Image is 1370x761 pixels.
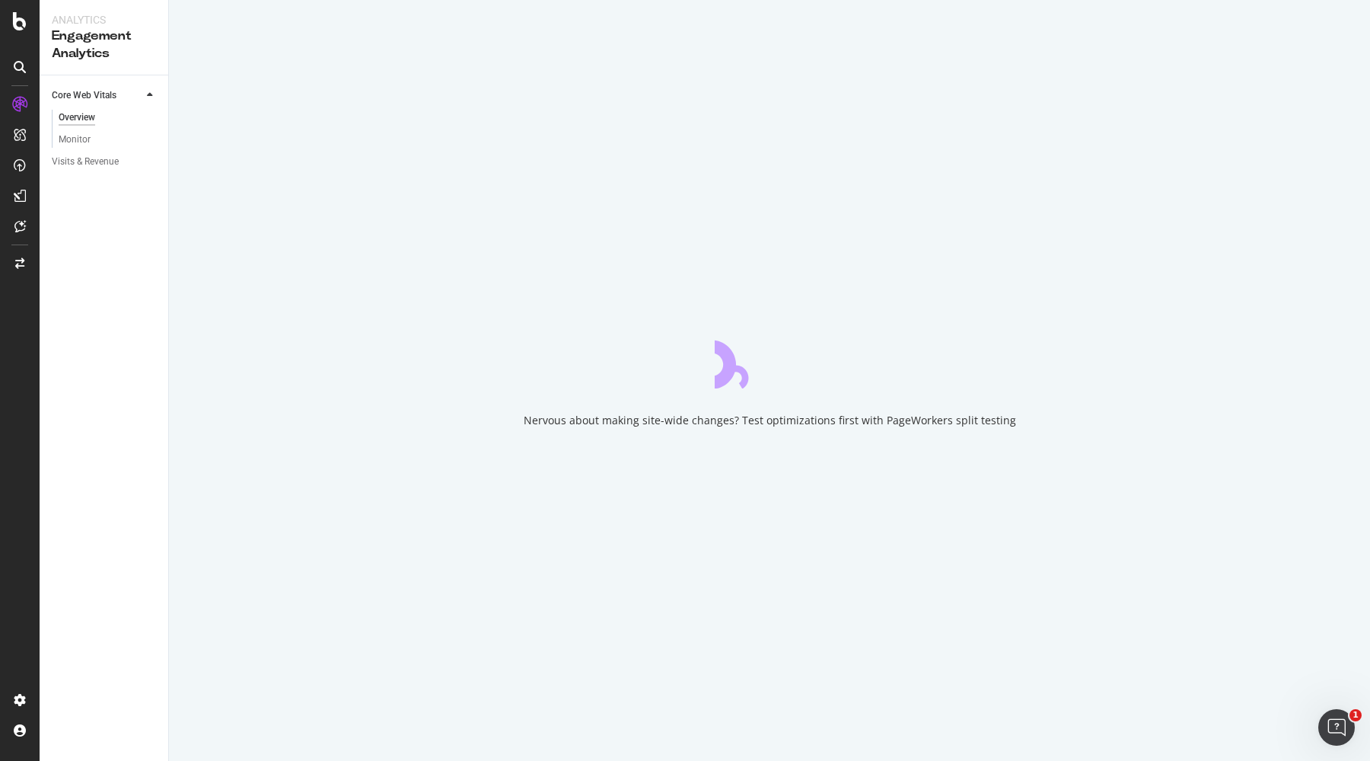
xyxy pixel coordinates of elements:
[59,132,91,148] div: Monitor
[1349,709,1362,721] span: 1
[52,12,156,27] div: Analytics
[52,154,158,170] a: Visits & Revenue
[52,27,156,62] div: Engagement Analytics
[1318,709,1355,746] iframe: Intercom live chat
[59,132,158,148] a: Monitor
[52,154,119,170] div: Visits & Revenue
[524,413,1016,428] div: Nervous about making site-wide changes? Test optimizations first with PageWorkers split testing
[715,334,824,388] div: animation
[52,88,142,104] a: Core Web Vitals
[59,110,95,126] div: Overview
[59,110,158,126] a: Overview
[52,88,116,104] div: Core Web Vitals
